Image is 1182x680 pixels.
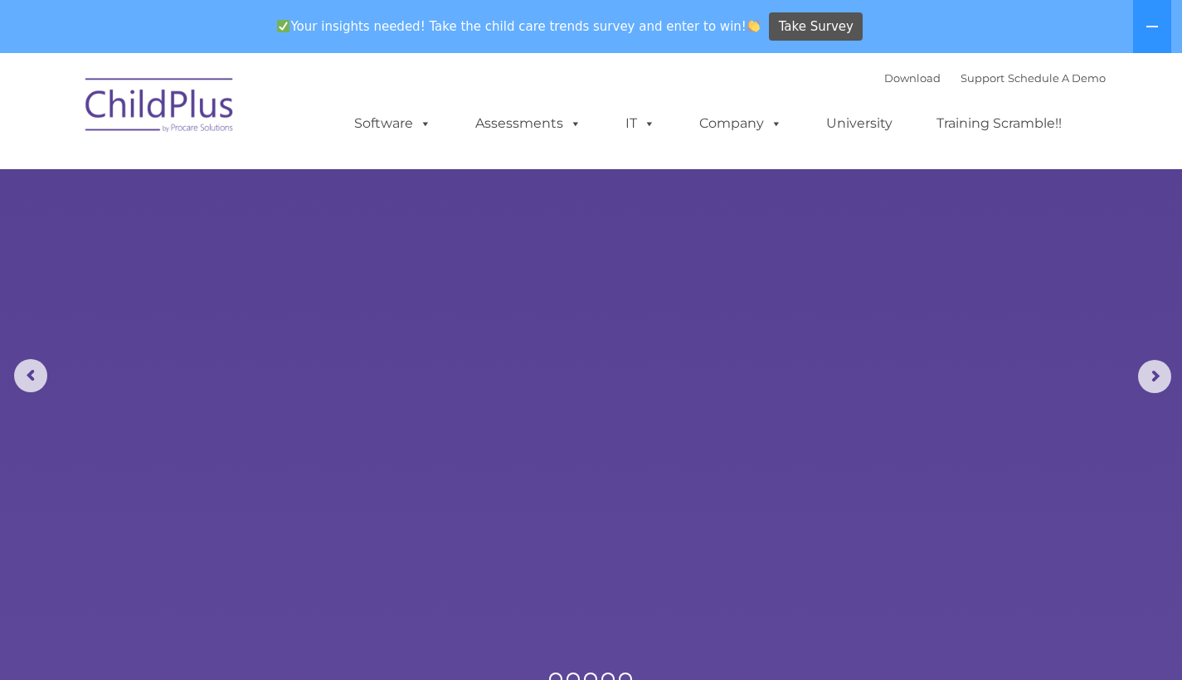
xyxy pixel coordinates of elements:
[884,71,1106,85] font: |
[683,107,799,140] a: Company
[747,20,760,32] img: 👏
[338,107,448,140] a: Software
[609,107,672,140] a: IT
[769,12,863,41] a: Take Survey
[810,107,909,140] a: University
[920,107,1078,140] a: Training Scramble!!
[961,71,1004,85] a: Support
[459,107,598,140] a: Assessments
[884,71,941,85] a: Download
[270,11,767,43] span: Your insights needed! Take the child care trends survey and enter to win!
[277,20,289,32] img: ✅
[1008,71,1106,85] a: Schedule A Demo
[77,66,243,149] img: ChildPlus by Procare Solutions
[779,12,854,41] span: Take Survey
